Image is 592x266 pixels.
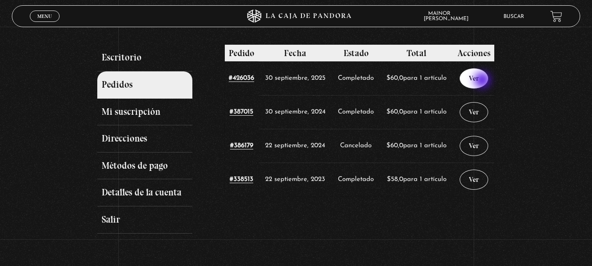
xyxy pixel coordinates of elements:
[550,11,562,22] a: View your shopping cart
[386,109,390,115] span: $
[380,129,453,163] td: para 1 artículo
[386,142,403,149] span: 60,0
[424,11,477,21] span: Mainor [PERSON_NAME]
[230,109,253,116] a: Ver número del pedido 387015
[97,44,216,233] nav: Páginas de cuenta
[332,95,380,129] td: Completado
[332,61,380,95] td: Completado
[503,14,524,19] a: Buscar
[380,61,453,95] td: para 1 artículo
[460,68,488,89] a: Ver pedido 426036
[265,142,325,149] time: 22 septiembre, 2024
[386,75,390,82] span: $
[344,48,369,58] span: Estado
[97,71,193,99] a: Pedidos
[407,48,426,58] span: Total
[265,176,325,183] time: 22 septiembre, 2023
[387,176,391,183] span: $
[229,48,254,58] span: Pedido
[265,109,326,115] time: 30 septiembre, 2024
[284,48,306,58] span: Fecha
[386,142,390,149] span: $
[97,125,193,153] a: Direcciones
[460,136,488,156] a: Ver pedido 386179
[97,206,193,234] a: Salir
[460,102,488,122] a: Ver pedido 387015
[230,142,253,149] a: Ver número del pedido 386179
[97,44,193,71] a: Escritorio
[380,95,453,129] td: para 1 artículo
[332,129,380,163] td: Cancelado
[37,14,52,19] span: Menu
[230,176,253,183] a: Ver número del pedido 338513
[229,75,254,82] a: Ver número del pedido 426036
[332,163,380,196] td: Completado
[387,176,403,183] span: 58,0
[460,170,488,190] a: Ver pedido 338513
[386,109,403,115] span: 60,0
[457,48,490,58] span: Acciones
[97,153,193,180] a: Métodos de pago
[380,163,453,196] td: para 1 artículo
[97,99,193,126] a: Mi suscripción
[265,75,326,82] time: 30 septiembre, 2025
[97,179,193,206] a: Detalles de la cuenta
[34,21,55,27] span: Cerrar
[386,75,403,82] span: 60,0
